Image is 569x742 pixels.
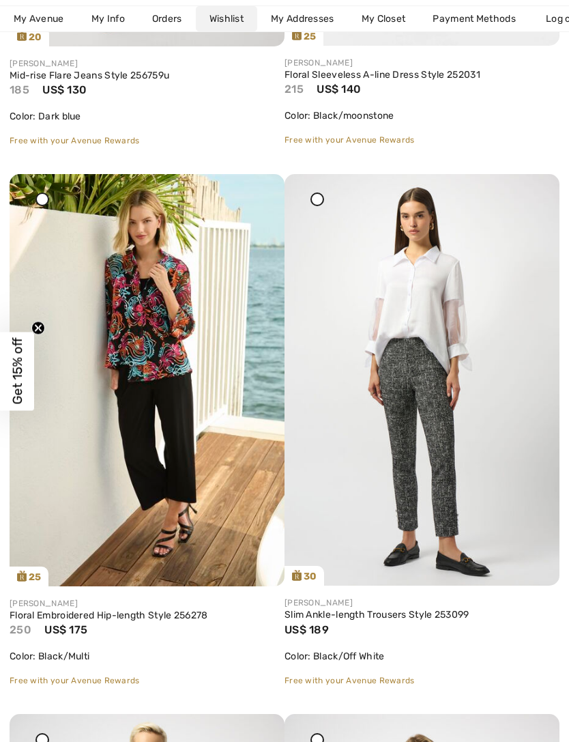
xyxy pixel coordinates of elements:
span: US$ 189 [284,623,329,636]
a: Orders [138,6,196,31]
img: joseph-ribkoff-pants-black-off-white_253099_3_f073_search.jpg [284,174,559,586]
a: Payment Methods [419,6,529,31]
div: [PERSON_NAME] [10,597,284,610]
a: My Closet [348,6,420,31]
button: Close teaser [31,321,45,334]
img: frank-lyman-jackets-blazers-black-multi_256278_1_745a_search.jpg [10,174,284,587]
a: Mid-rise Flare Jeans Style 256759u [10,70,284,82]
div: [PERSON_NAME] [10,57,284,70]
span: 215 [284,83,304,96]
a: 25 [10,174,284,587]
div: Color: Black/Off White [284,649,559,663]
span: US$ 130 [42,83,87,96]
div: [PERSON_NAME] [284,57,559,69]
span: US$ 175 [44,623,87,636]
div: Free with your Avenue Rewards [284,134,559,146]
a: 30 [284,174,559,586]
a: Floral Sleeveless A-line Dress Style 252031 [284,69,559,81]
span: 185 [10,83,29,96]
a: Wishlist [196,6,257,31]
span: US$ 140 [317,83,361,96]
div: Color: Dark blue [10,109,284,124]
span: 250 [10,623,31,636]
div: Free with your Avenue Rewards [10,134,284,147]
div: Free with your Avenue Rewards [10,674,284,687]
a: My Addresses [257,6,348,31]
a: Slim Ankle-length Trousers Style 253099 [284,609,559,621]
span: My Avenue [14,12,64,26]
div: Color: Black/moonstone [284,109,559,123]
a: Floral Embroidered Hip-length Style 256278 [10,610,284,622]
div: Color: Black/Multi [10,649,284,663]
div: [PERSON_NAME] [284,597,559,609]
span: Get 15% off [10,338,25,405]
a: My Info [78,6,138,31]
div: Free with your Avenue Rewards [284,674,559,687]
